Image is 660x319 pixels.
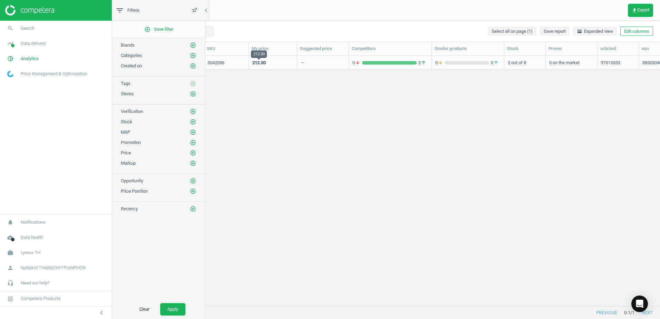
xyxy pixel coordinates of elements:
button: Apply [160,303,185,316]
span: Data delivery [21,40,46,47]
button: add_circle_outline [190,62,196,69]
span: 0 [435,60,445,66]
i: add_circle_outline [190,119,196,125]
span: Save filter [144,26,173,32]
span: Created on [121,63,142,68]
div: Stock [507,46,543,52]
div: 97615333 [601,60,620,68]
span: Promotion [121,140,141,145]
div: SKU [207,46,246,52]
span: Brands [121,42,135,48]
i: chevron_left [202,6,210,14]
span: Price [121,150,131,155]
i: filter_list [116,6,124,14]
button: add_circle_outline [190,160,196,167]
i: timeline [4,37,17,50]
span: Analytics [21,56,39,62]
button: add_circle_outline [190,108,196,115]
button: add_circle_outlineSave filter [112,22,205,36]
div: 2 out of 8 [508,56,542,68]
img: ajHJNr6hYgQAAAAASUVORK5CYII= [5,5,54,16]
span: Stock [121,119,132,124]
div: Promo [549,46,594,52]
span: Expanded view [577,28,613,35]
button: Select all on page (1) [488,27,536,36]
button: horizontal_splitExpanded view [573,27,617,36]
i: arrow_downward [355,60,360,66]
span: 2 [417,60,428,66]
i: arrow_downward [438,60,443,66]
span: Competera Products [21,296,61,302]
button: chevron_left [93,308,110,317]
span: Filters [127,7,139,13]
div: articleid [600,46,636,52]
i: horizontal_split [577,29,582,34]
div: 5042086 [207,60,245,66]
i: get_app [632,8,637,13]
button: add_circle_outline [190,177,196,184]
button: Clear [132,303,157,316]
div: My price [252,46,294,52]
span: Export [632,8,649,13]
i: add_circle_outline [144,26,151,32]
i: add_circle_outline [190,129,196,135]
button: add_circle_outline [190,90,196,97]
button: add_circle_outline [190,139,196,146]
span: Nattakrit THANGCHITPIANPHON [21,265,86,271]
div: 212.00 [251,50,267,58]
span: Need our help? [21,280,50,286]
button: add_circle_outline [190,188,196,195]
div: Open Intercom Messenger [631,296,648,312]
i: notifications [4,216,17,229]
i: cloud_done [4,231,17,244]
i: add_circle_outline [190,91,196,97]
i: add_circle_outline [190,160,196,166]
i: add_circle_outline [190,206,196,212]
span: Select all on page (1) [492,28,533,35]
i: arrow_upward [421,60,426,66]
i: search [4,22,17,35]
button: get_appExport [628,4,653,17]
img: wGWNvw8QSZomAAAAABJRU5ErkJggg== [7,71,13,77]
i: add_circle_outline [190,188,196,194]
div: Similar products [435,46,501,52]
span: Verification [121,109,143,114]
span: 0 [352,60,362,66]
div: — [301,60,304,68]
span: Search [21,25,35,31]
i: person [4,261,17,274]
i: add_circle_outline [190,139,196,146]
span: Markup [121,161,136,166]
span: Price Position [121,188,148,194]
button: add_circle_outline [190,118,196,125]
span: / 1 [630,310,634,316]
i: arrow_upward [493,60,499,66]
button: add_circle_outline [190,52,196,59]
div: 0 on the market [549,56,594,68]
span: Opportunity [121,178,143,183]
button: Save report [540,27,570,36]
button: add_circle_outline [190,129,196,136]
span: Notifications [21,219,46,225]
span: 0 - 1 [624,310,630,316]
i: headset_mic [4,277,17,290]
i: add_circle_outline [190,42,196,48]
button: add_circle_outline [190,205,196,212]
span: Stores [121,91,134,96]
button: previous [589,307,624,319]
span: Categories [121,53,142,58]
button: Edit columns [620,27,653,36]
span: Tags [121,81,130,86]
button: add_circle_outline [190,149,196,156]
span: Save report [544,28,566,35]
span: Data health [21,234,43,241]
button: add_circle_outline [190,42,196,49]
div: Competitors [352,46,429,52]
div: 212.00 [252,60,266,66]
i: add_circle_outline [190,80,196,87]
span: 0 [489,60,501,66]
